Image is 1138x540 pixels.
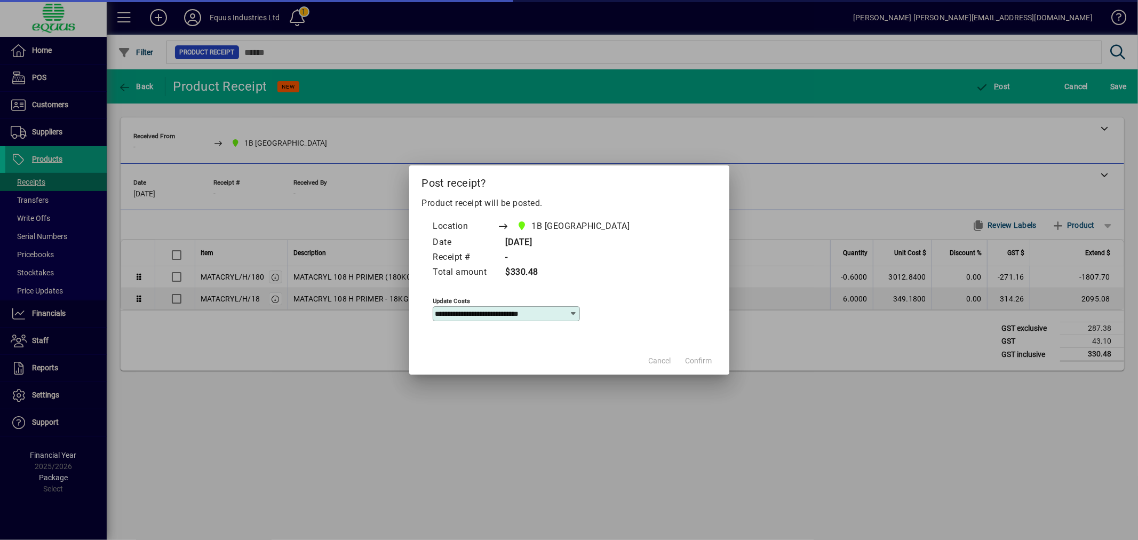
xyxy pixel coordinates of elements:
td: [DATE] [498,235,650,250]
td: Total amount [433,265,498,280]
td: Date [433,235,498,250]
span: 1B BLENHEIM [514,219,634,234]
mat-label: Update costs [433,297,471,305]
span: 1B [GEOGRAPHIC_DATA] [532,220,630,233]
h2: Post receipt? [409,165,729,196]
td: Location [433,218,498,235]
td: - [498,250,650,265]
p: Product receipt will be posted. [422,197,717,210]
td: $330.48 [498,265,650,280]
td: Receipt # [433,250,498,265]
